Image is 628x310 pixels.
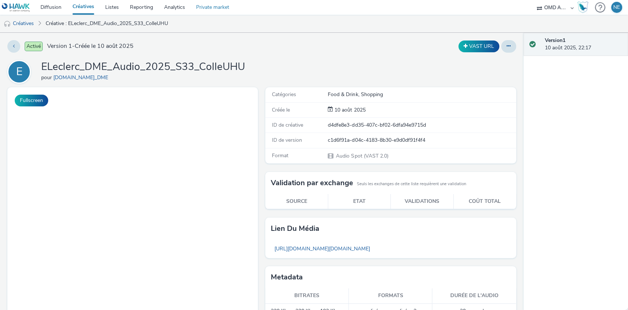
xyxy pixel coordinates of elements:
[432,288,516,303] th: Durée de l'audio
[335,152,388,159] span: Audio Spot (VAST 2.0)
[328,91,515,98] div: Food & Drink, Shopping
[271,272,303,283] h3: Metadata
[272,91,296,98] span: Catégories
[328,194,391,209] th: Etat
[2,3,30,12] img: undefined Logo
[265,194,328,209] th: Source
[271,223,319,234] h3: Lien du média
[333,106,365,113] span: 10 août 2025
[47,42,134,50] span: Version 1 - Créée le 10 août 2025
[41,60,245,74] h1: ELeclerc_DME_Audio_2025_S33_ColleUHU
[25,42,43,51] span: Activé
[357,181,466,187] small: Seuls les exchanges de cette liste requièrent une validation
[391,194,453,209] th: Validations
[613,2,620,13] div: NE
[272,152,288,159] span: Format
[333,106,365,114] div: Création 10 août 2025, 22:17
[458,40,499,52] button: VAST URL
[4,20,11,28] img: audio
[577,1,591,13] a: Hawk Academy
[545,37,565,44] strong: Version 1
[272,121,303,128] span: ID de créative
[271,177,353,189] h3: Validation par exchange
[271,242,374,256] a: [URL][DOMAIN_NAME][DOMAIN_NAME]
[265,288,349,303] th: Bitrates
[272,106,290,113] span: Créée le
[545,37,622,52] div: 10 août 2025, 22:17
[328,121,515,129] div: d4dfe8e3-dd35-407c-bf02-6dfa94e9715d
[15,95,48,106] button: Fullscreen
[328,137,515,144] div: c1d6f91a-d04c-4183-8b30-e9d0df91f4f4
[349,288,432,303] th: Formats
[16,61,22,82] div: E
[42,15,172,32] a: Créative : ELeclerc_DME_Audio_2025_S33_ColleUHU
[272,137,302,144] span: ID de version
[7,68,34,75] a: E
[453,194,516,209] th: Coût total
[577,1,588,13] img: Hawk Academy
[457,40,501,52] div: Dupliquer la créative en un VAST URL
[53,74,111,81] a: [DOMAIN_NAME]_DME
[41,74,53,81] span: pour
